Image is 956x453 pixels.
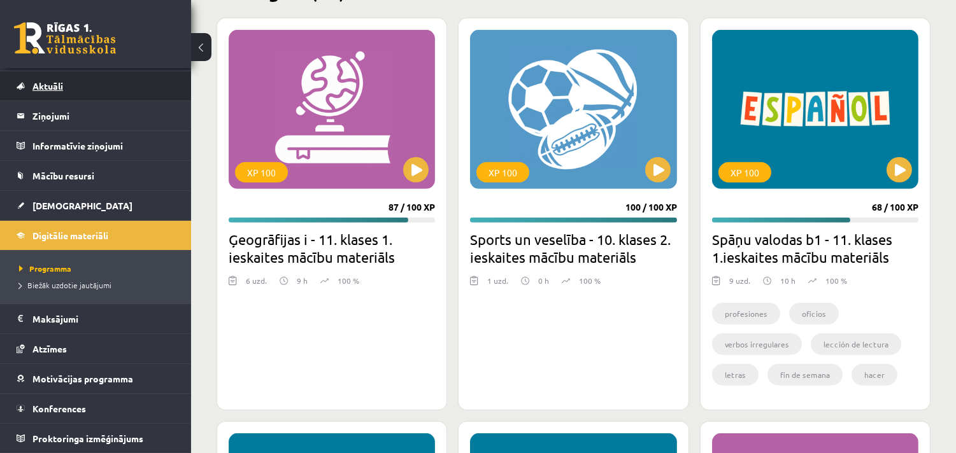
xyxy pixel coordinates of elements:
h2: Spāņu valodas b1 - 11. klases 1.ieskaites mācību materiāls [712,230,918,266]
span: Digitālie materiāli [32,230,108,241]
li: letras [712,364,759,386]
li: verbos irregulares [712,333,802,355]
legend: Informatīvie ziņojumi [32,131,175,160]
a: Motivācijas programma [17,364,175,393]
h2: Ģeogrāfijas i - 11. klases 1. ieskaites mācību materiāls [229,230,435,266]
div: XP 100 [718,162,771,183]
span: Mācību resursi [32,170,94,181]
p: 0 h [538,275,549,286]
div: 1 uzd. [487,275,508,294]
a: Aktuāli [17,71,175,101]
div: 9 uzd. [729,275,750,294]
h2: Sports un veselība - 10. klases 2. ieskaites mācību materiāls [470,230,676,266]
span: Programma [19,263,71,274]
a: Ziņojumi [17,101,175,130]
a: Informatīvie ziņojumi [17,131,175,160]
div: 6 uzd. [246,275,267,294]
p: 100 % [825,275,847,286]
a: Mācību resursi [17,161,175,190]
span: Konferences [32,403,86,414]
span: Proktoringa izmēģinājums [32,433,143,444]
p: 9 h [297,275,308,286]
a: Konferences [17,394,175,423]
li: profesiones [712,303,780,324]
a: Atzīmes [17,334,175,363]
p: 10 h [780,275,795,286]
div: XP 100 [476,162,529,183]
a: Rīgas 1. Tālmācības vidusskola [14,22,116,54]
a: [DEMOGRAPHIC_DATA] [17,191,175,220]
a: Proktoringa izmēģinājums [17,424,175,453]
a: Programma [19,263,178,274]
span: Motivācijas programma [32,373,133,384]
span: Biežāk uzdotie jautājumi [19,280,111,290]
legend: Ziņojumi [32,101,175,130]
p: 100 % [579,275,601,286]
div: XP 100 [235,162,288,183]
li: lección de lectura [811,333,901,355]
li: oficios [789,303,839,324]
li: fin de semana [767,364,843,386]
legend: Maksājumi [32,304,175,333]
span: Aktuāli [32,80,63,92]
a: Maksājumi [17,304,175,333]
li: hacer [852,364,897,386]
span: Atzīmes [32,343,67,354]
a: Digitālie materiāli [17,221,175,250]
span: [DEMOGRAPHIC_DATA] [32,200,132,211]
a: Biežāk uzdotie jautājumi [19,279,178,291]
p: 100 % [338,275,359,286]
